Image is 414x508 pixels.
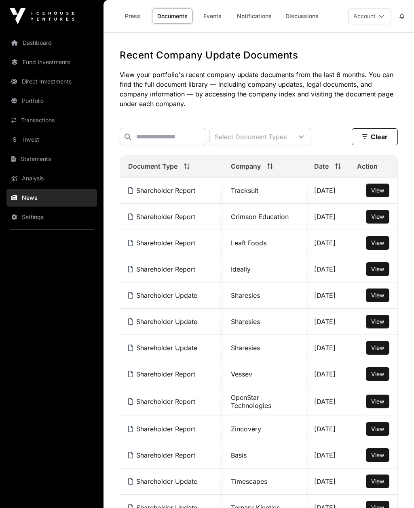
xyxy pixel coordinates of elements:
[231,291,260,299] a: Sharesies
[371,451,384,459] a: View
[371,425,384,432] span: View
[366,475,389,488] button: View
[306,468,349,495] td: [DATE]
[371,477,384,485] a: View
[231,318,260,326] a: Sharesies
[231,213,289,221] a: Crimson Education
[196,8,228,24] a: Events
[10,8,74,24] img: Icehouse Ventures Logo
[306,335,349,361] td: [DATE]
[152,8,193,24] a: Documents
[306,416,349,442] td: [DATE]
[6,189,97,207] a: News
[231,265,251,273] a: Ideally
[306,204,349,230] td: [DATE]
[366,448,389,462] button: View
[371,213,384,220] span: View
[280,8,324,24] a: Discussions
[371,291,384,299] a: View
[306,309,349,335] td: [DATE]
[231,425,261,433] a: Zincovery
[371,452,384,458] span: View
[371,292,384,299] span: View
[366,367,389,381] button: View
[371,398,384,405] span: View
[371,370,384,377] span: View
[128,265,195,273] a: Shareholder Report
[371,344,384,351] span: View
[366,184,389,197] button: View
[231,393,271,410] a: OpenStar Technologies
[231,344,260,352] a: Sharesies
[231,451,247,459] a: Basis
[371,187,384,194] span: View
[128,239,195,247] a: Shareholder Report
[371,370,384,378] a: View
[306,256,349,282] td: [DATE]
[128,477,197,485] a: Shareholder Update
[6,111,97,129] a: Transactions
[231,239,266,247] a: Leaft Foods
[128,213,195,221] a: Shareholder Report
[128,344,197,352] a: Shareholder Update
[306,178,349,204] td: [DATE]
[6,131,97,148] a: Invest
[128,397,195,406] a: Shareholder Report
[6,169,97,187] a: Analysis
[366,422,389,436] button: View
[366,236,389,250] button: View
[120,70,398,109] p: View your portfolio's recent company update documents from the last 6 months. You can find the fu...
[374,469,414,508] iframe: Chat Widget
[314,161,329,171] span: Date
[306,442,349,468] td: [DATE]
[306,282,349,309] td: [DATE]
[6,208,97,226] a: Settings
[371,318,384,325] span: View
[371,239,384,246] span: View
[6,150,97,168] a: Statements
[128,425,195,433] a: Shareholder Report
[371,397,384,406] a: View
[371,265,384,272] span: View
[306,387,349,416] td: [DATE]
[231,370,252,378] a: Vessev
[128,186,195,194] a: Shareholder Report
[232,8,277,24] a: Notifications
[352,128,398,145] button: Clear
[371,425,384,433] a: View
[306,361,349,387] td: [DATE]
[6,92,97,110] a: Portfolio
[128,291,197,299] a: Shareholder Update
[306,230,349,256] td: [DATE]
[371,344,384,352] a: View
[371,265,384,273] a: View
[366,262,389,276] button: View
[348,8,391,24] button: Account
[371,318,384,326] a: View
[128,370,195,378] a: Shareholder Report
[371,239,384,247] a: View
[231,477,267,485] a: Timescapes
[128,161,177,171] span: Document Type
[6,73,97,90] a: Direct Investments
[6,34,97,52] a: Dashboard
[366,395,389,408] button: View
[120,49,398,62] h1: Recent Company Update Documents
[366,315,389,328] button: View
[366,341,389,355] button: View
[128,451,195,459] a: Shareholder Report
[210,128,291,145] div: Select Document Types
[231,161,261,171] span: Company
[357,161,378,171] span: Action
[371,186,384,194] a: View
[128,318,197,326] a: Shareholder Update
[371,213,384,221] a: View
[6,53,97,71] a: Fund Investments
[366,288,389,302] button: View
[371,478,384,485] span: View
[366,210,389,224] button: View
[231,186,258,194] a: Tracksuit
[116,8,149,24] a: Press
